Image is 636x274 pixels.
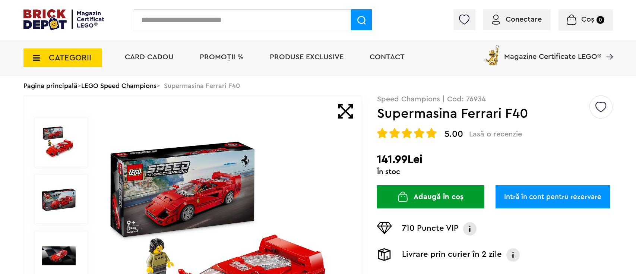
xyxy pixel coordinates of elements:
[49,54,91,62] span: CATEGORII
[23,76,613,95] div: > > Supermasina Ferrari F40
[581,16,594,23] span: Coș
[377,248,392,261] img: Livrare
[492,16,542,23] a: Conectare
[42,126,76,159] img: Supermasina Ferrari F40
[23,82,77,89] a: Pagina principală
[444,130,463,139] span: 5.00
[597,16,604,24] small: 0
[370,53,405,61] a: Contact
[402,248,502,262] p: Livrare prin curier în 2 zile
[377,153,613,166] h2: 141.99Lei
[200,53,244,61] a: PROMOȚII %
[601,43,613,51] a: Magazine Certificate LEGO®
[377,168,613,176] div: În stoc
[426,128,437,138] img: Evaluare cu stele
[377,128,387,138] img: Evaluare cu stele
[377,222,392,234] img: Puncte VIP
[414,128,424,138] img: Evaluare cu stele
[506,248,520,262] img: Info livrare prin curier
[469,130,522,139] span: Lasă o recenzie
[377,185,484,208] button: Adaugă în coș
[377,107,589,120] h1: Supermasina Ferrari F40
[402,128,412,138] img: Evaluare cu stele
[462,222,477,236] img: Info VIP
[504,43,601,60] span: Magazine Certificate LEGO®
[270,53,344,61] a: Produse exclusive
[389,128,400,138] img: Evaluare cu stele
[42,239,76,273] img: Supermasina Ferrari F40 LEGO 76934
[402,222,459,236] p: 710 Puncte VIP
[81,82,156,89] a: LEGO Speed Champions
[377,95,613,103] p: Speed Champions | Cod: 76934
[125,53,174,61] a: Card Cadou
[496,185,610,208] a: Intră în cont pentru rezervare
[42,182,76,216] img: Supermasina Ferrari F40
[506,16,542,23] span: Conectare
